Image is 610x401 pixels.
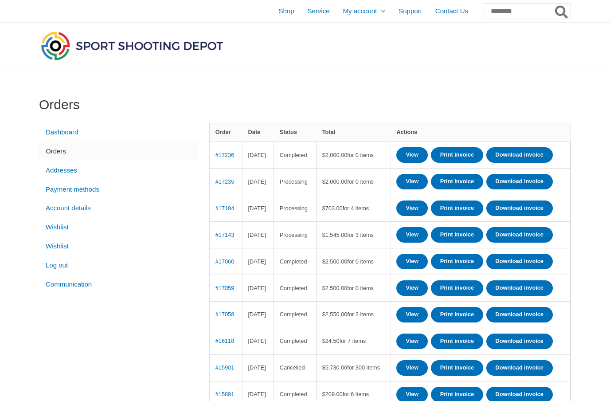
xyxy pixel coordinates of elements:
a: View order number 17235 [215,178,235,185]
a: Download invoice order number 17184 [486,200,553,216]
img: Sport Shooting Depot [39,29,225,62]
a: Addresses [39,161,199,180]
a: View order number 17058 [215,311,235,318]
td: Processing [274,168,317,195]
time: [DATE] [248,178,266,185]
a: Wishlist [39,237,199,256]
td: for 2 items [317,301,391,328]
h1: Orders [39,97,571,113]
span: $ [322,205,325,212]
a: Orders [39,142,199,161]
time: [DATE] [248,285,266,291]
td: Cancelled [274,354,317,381]
td: Completed [274,301,317,328]
a: Download invoice order number 17235 [486,174,553,189]
span: $ [322,311,325,318]
span: $ [322,232,325,238]
td: Completed [274,248,317,275]
a: View order number 16118 [215,338,235,344]
a: Download invoice order number 17236 [486,147,553,163]
a: Print invoice order number 17184 [431,200,484,216]
a: View order 17235 [396,174,428,189]
a: View order number 17143 [215,232,235,238]
a: View order 15901 [396,360,428,376]
span: 1,545.00 [322,232,348,238]
a: Download invoice order number 15901 [486,360,553,376]
span: 5,730.06 [322,364,348,371]
a: Download invoice order number 17143 [486,227,553,243]
span: $ [322,391,325,397]
span: $ [322,178,325,185]
time: [DATE] [248,391,266,397]
span: 2,550.00 [322,311,348,318]
a: Print invoice order number 17236 [431,147,484,163]
a: View order 17143 [396,227,428,243]
a: View order number 17060 [215,258,235,265]
a: Payment methods [39,180,199,199]
td: Completed [274,142,317,168]
span: Date [248,129,261,135]
nav: Account pages [39,123,199,294]
span: 2,000.00 [322,178,348,185]
span: $ [322,338,325,344]
a: Print invoice order number 17235 [431,174,484,189]
td: for 4 items [317,195,391,221]
a: Download invoice order number 17058 [486,307,553,322]
a: View order 17058 [396,307,428,322]
span: 703.00 [322,205,343,212]
td: for 0 items [317,248,391,275]
a: View order number 15901 [215,364,235,371]
a: View order number 17184 [215,205,235,212]
td: for 0 items [317,168,391,195]
a: Wishlist [39,218,199,237]
button: Search [553,4,571,19]
a: View order 17184 [396,200,428,216]
a: View order 17059 [396,280,428,296]
a: View order 16118 [396,334,428,349]
time: [DATE] [248,258,266,265]
td: Processing [274,221,317,248]
td: Completed [274,328,317,354]
a: View order number 15891 [215,391,235,397]
a: Log out [39,256,199,275]
a: Print invoice order number 16118 [431,334,484,349]
span: $ [322,152,325,158]
time: [DATE] [248,338,266,344]
a: View order number 17059 [215,285,235,291]
a: Print invoice order number 17143 [431,227,484,243]
td: for 7 items [317,328,391,354]
span: 209.00 [322,391,343,397]
a: Print invoice order number 17060 [431,254,484,269]
a: Print invoice order number 17058 [431,307,484,322]
span: Order [215,129,231,135]
a: Communication [39,275,199,294]
a: Print invoice order number 17059 [431,280,484,296]
a: Download invoice order number 16118 [486,334,553,349]
a: View order number 17236 [215,152,235,158]
a: Dashboard [39,123,199,142]
a: Print invoice order number 15901 [431,360,484,376]
a: Download invoice order number 17060 [486,254,553,269]
time: [DATE] [248,364,266,371]
time: [DATE] [248,152,266,158]
span: 24.50 [322,338,340,344]
a: Download invoice order number 17059 [486,280,553,296]
td: for 300 items [317,354,391,381]
a: Account details [39,199,199,218]
span: Status [280,129,297,135]
span: 2,500.00 [322,285,348,291]
span: $ [322,285,325,291]
span: Actions [396,129,417,135]
span: $ [322,258,325,265]
time: [DATE] [248,205,266,212]
span: $ [322,364,325,371]
td: Completed [274,275,317,301]
td: for 0 items [317,275,391,301]
span: 2,000.00 [322,152,348,158]
a: View order 17236 [396,147,428,163]
td: for 0 items [317,142,391,168]
time: [DATE] [248,311,266,318]
span: Total [322,129,336,135]
time: [DATE] [248,232,266,238]
td: Processing [274,195,317,221]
